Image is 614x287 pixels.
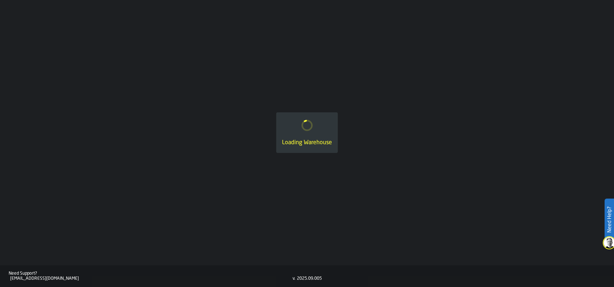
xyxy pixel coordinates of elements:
div: Loading Warehouse [282,138,332,147]
a: Need Support?[EMAIL_ADDRESS][DOMAIN_NAME] [9,271,293,281]
div: [EMAIL_ADDRESS][DOMAIN_NAME] [10,276,293,281]
div: 2025.09.005 [297,276,322,281]
div: Need Support? [9,271,293,276]
div: v. [293,276,295,281]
